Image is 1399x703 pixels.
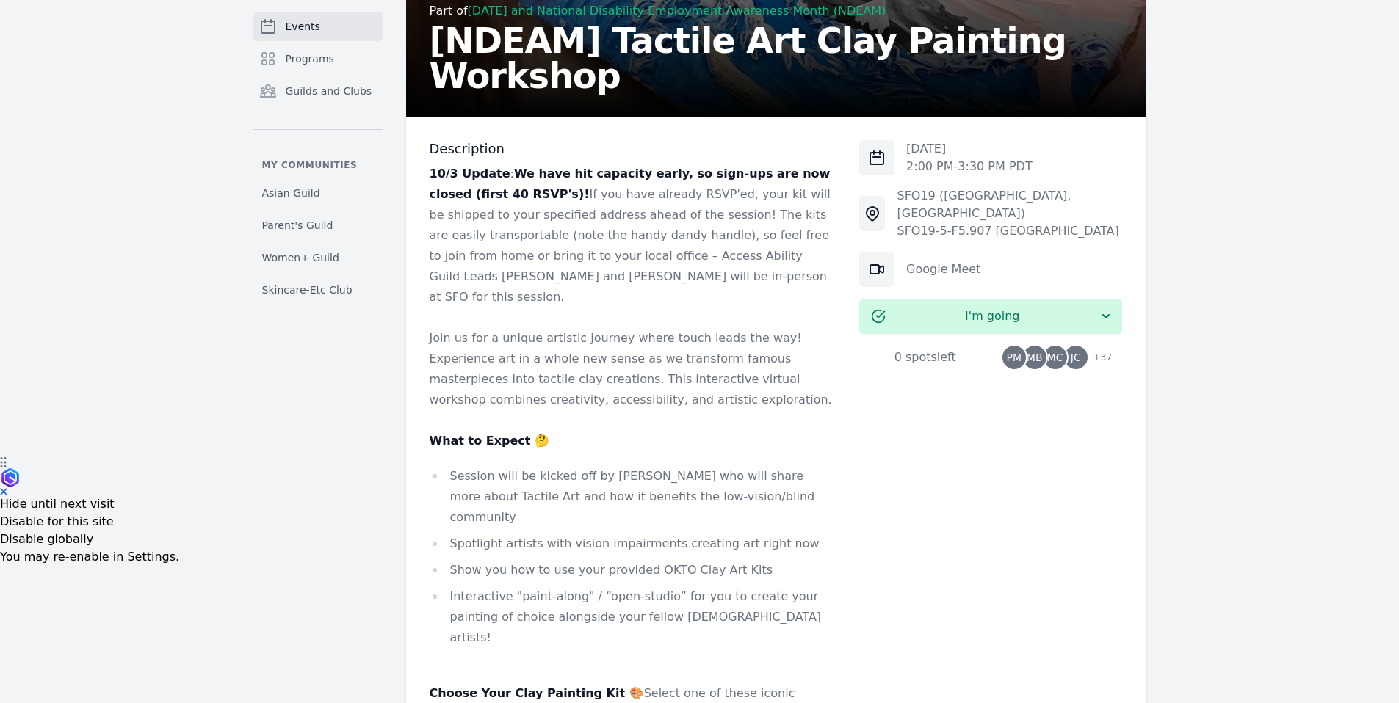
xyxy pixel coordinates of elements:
[906,140,1033,158] p: [DATE]
[897,187,1122,222] div: SFO19 ([GEOGRAPHIC_DATA], [GEOGRAPHIC_DATA])
[906,158,1033,175] p: 2:00 PM - 3:30 PM PDT
[906,262,980,276] a: Google Meet
[430,23,1123,93] h2: [NDEAM] Tactile Art Clay Painting Workshop
[886,307,1099,325] span: I'm going
[430,586,836,648] li: Interactive "paint-along" / “open-studio” for you to create your painting of choice alongside you...
[1047,352,1063,363] span: MC
[430,434,550,448] strong: What to Expect 🤔
[859,349,991,366] div: 0 spots left
[1071,352,1081,363] span: JC
[253,159,383,171] p: My communities
[286,19,320,34] span: Events
[430,140,836,158] h3: Description
[1085,349,1112,369] span: + 37
[430,686,644,700] strong: Choose Your Clay Painting Kit 🎨
[897,222,1122,240] div: SFO19-5-F5.907 [GEOGRAPHIC_DATA]
[253,212,383,238] a: Parent's Guild
[253,44,383,73] a: Programs
[430,164,836,307] p: : If you have already RSVP'ed, your kit will be shipped to your specified address ahead of the se...
[859,299,1122,334] button: I'm going
[253,277,383,303] a: Skincare-Etc Club
[253,76,383,106] a: Guilds and Clubs
[430,2,1123,20] div: Part of
[430,533,836,554] li: Spotlight artists with vision impairments creating art right now
[262,186,320,200] span: Asian Guild
[286,51,334,66] span: Programs
[430,328,836,410] p: Join us for a unique artistic journey where touch leads the way! Experience art in a whole new se...
[430,167,510,181] strong: 10/3 Update
[262,283,353,297] span: Skincare-Etc Club
[262,218,333,233] span: Parent's Guild
[286,84,372,98] span: Guilds and Clubs
[253,244,383,271] a: Women+ Guild
[253,12,383,41] a: Events
[253,180,383,206] a: Asian Guild
[430,167,831,201] strong: We have hit capacity early, so sign-ups are now closed (first 40 RSVP's)!
[430,466,836,528] li: Session will be kicked off by [PERSON_NAME] who will share more about Tactile Art and how it bene...
[253,12,383,303] nav: Sidebar
[1006,352,1022,363] span: PM
[1027,352,1043,363] span: MB
[262,250,339,265] span: Women+ Guild
[430,560,836,580] li: Show you how to use your provided OKTO Clay Art Kits
[468,4,886,18] a: [DATE] and National Disability Employment Awareness Month (NDEAM)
